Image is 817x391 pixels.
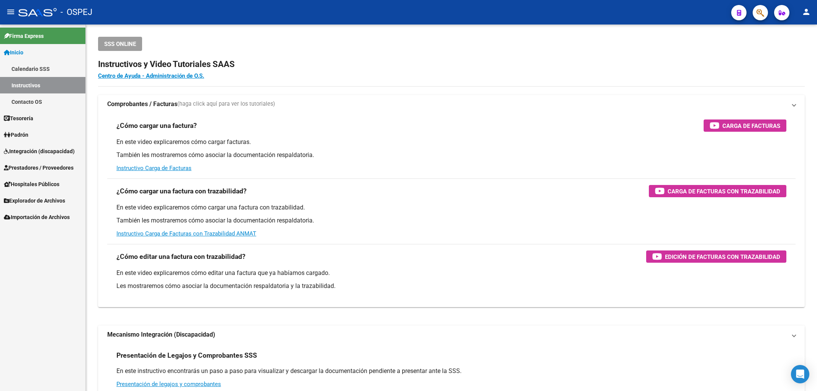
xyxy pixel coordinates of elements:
[98,72,204,79] a: Centro de Ayuda - Administración de O.S.
[116,350,257,361] h3: Presentación de Legajos y Comprobantes SSS
[4,196,65,205] span: Explorador de Archivos
[4,131,28,139] span: Padrón
[98,113,805,307] div: Comprobantes / Facturas(haga click aquí para ver los tutoriales)
[116,282,786,290] p: Les mostraremos cómo asociar la documentación respaldatoria y la trazabilidad.
[116,230,256,237] a: Instructivo Carga de Facturas con Trazabilidad ANMAT
[4,180,59,188] span: Hospitales Públicos
[116,165,192,172] a: Instructivo Carga de Facturas
[646,250,786,263] button: Edición de Facturas con Trazabilidad
[116,381,221,388] a: Presentación de legajos y comprobantes
[6,7,15,16] mat-icon: menu
[116,216,786,225] p: También les mostraremos cómo asociar la documentación respaldatoria.
[4,48,23,57] span: Inicio
[98,57,805,72] h2: Instructivos y Video Tutoriales SAAS
[4,164,74,172] span: Prestadores / Proveedores
[116,269,786,277] p: En este video explicaremos cómo editar una factura que ya habíamos cargado.
[98,95,805,113] mat-expansion-panel-header: Comprobantes / Facturas(haga click aquí para ver los tutoriales)
[665,252,780,262] span: Edición de Facturas con Trazabilidad
[116,203,786,212] p: En este video explicaremos cómo cargar una factura con trazabilidad.
[116,251,246,262] h3: ¿Cómo editar una factura con trazabilidad?
[802,7,811,16] mat-icon: person
[722,121,780,131] span: Carga de Facturas
[107,330,215,339] strong: Mecanismo Integración (Discapacidad)
[4,147,75,155] span: Integración (discapacidad)
[704,119,786,132] button: Carga de Facturas
[116,138,786,146] p: En este video explicaremos cómo cargar facturas.
[649,185,786,197] button: Carga de Facturas con Trazabilidad
[116,120,197,131] h3: ¿Cómo cargar una factura?
[668,187,780,196] span: Carga de Facturas con Trazabilidad
[116,367,786,375] p: En este instructivo encontrarás un paso a paso para visualizar y descargar la documentación pendi...
[4,114,33,123] span: Tesorería
[98,326,805,344] mat-expansion-panel-header: Mecanismo Integración (Discapacidad)
[177,100,275,108] span: (haga click aquí para ver los tutoriales)
[98,37,142,51] button: SSS ONLINE
[4,32,44,40] span: Firma Express
[791,365,809,383] div: Open Intercom Messenger
[116,186,247,196] h3: ¿Cómo cargar una factura con trazabilidad?
[104,41,136,47] span: SSS ONLINE
[116,151,786,159] p: También les mostraremos cómo asociar la documentación respaldatoria.
[61,4,92,21] span: - OSPEJ
[107,100,177,108] strong: Comprobantes / Facturas
[4,213,70,221] span: Importación de Archivos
